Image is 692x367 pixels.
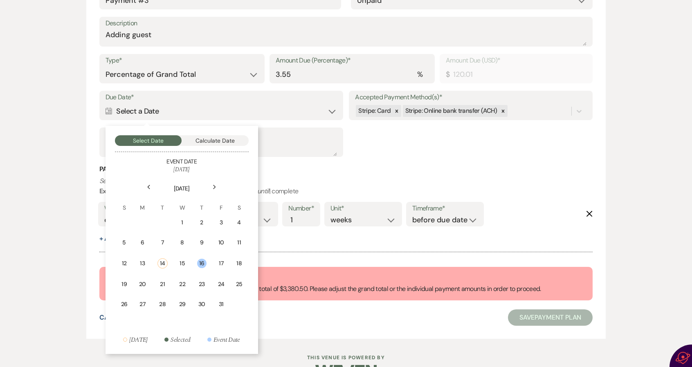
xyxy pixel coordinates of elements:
[99,314,126,321] button: Cancel
[197,280,207,289] div: 23
[257,187,269,195] i: until
[218,218,225,227] div: 3
[99,235,180,242] button: + AddAnotherReminder
[157,280,168,289] div: 21
[231,194,248,212] th: S
[99,165,593,174] h3: Payment Reminder
[508,309,593,326] button: SavePayment Plan
[197,300,207,309] div: 30
[446,55,586,67] label: Amount Due (USD)*
[236,259,243,268] div: 18
[116,175,248,193] th: [DATE]
[355,92,586,103] label: Accepted Payment Method(s)*
[412,203,478,215] label: Timeframe*
[197,238,207,247] div: 9
[179,259,186,268] div: 15
[106,29,587,46] textarea: Adding guest
[152,194,173,212] th: T
[192,194,212,212] th: T
[276,55,429,67] label: Amount Due (Percentage)*
[121,300,128,309] div: 26
[218,280,225,289] div: 24
[99,176,593,197] p: : weekly | | 2 | months | before event date | | complete
[99,177,172,185] i: Set reminders for this task.
[218,259,225,268] div: 17
[157,258,168,269] div: 14
[197,218,207,227] div: 2
[115,166,249,174] h6: [DATE]
[106,273,541,294] div: Heads up! Payment plan is $0.01 greater than the grand total of $3,380.50. Please adjust the gran...
[157,300,168,309] div: 28
[197,259,207,268] div: 16
[116,194,133,212] th: S
[139,238,146,247] div: 6
[179,280,186,289] div: 22
[417,69,422,80] div: %
[218,300,225,309] div: 31
[106,103,337,119] div: Select a Date
[106,92,337,103] label: Due Date*
[115,135,182,146] button: Select Date
[179,238,186,247] div: 8
[104,203,191,215] label: Who would you like to remind?*
[236,238,243,247] div: 11
[157,238,168,247] div: 7
[236,218,243,227] div: 4
[139,280,146,289] div: 20
[121,238,128,247] div: 5
[171,335,190,345] div: Selected
[106,55,258,67] label: Type*
[174,194,191,212] th: W
[134,194,151,212] th: M
[288,203,314,215] label: Number*
[106,273,541,284] p: Heads up!
[446,69,449,80] div: $
[330,203,396,215] label: Unit*
[236,280,243,289] div: 25
[218,238,225,247] div: 10
[139,300,146,309] div: 27
[106,18,587,29] label: Description
[115,158,249,166] h5: Event Date
[405,107,497,115] span: Stripe: Online bank transfer (ACH)
[121,280,128,289] div: 19
[129,335,147,345] div: [DATE]
[139,259,146,268] div: 13
[182,135,249,146] button: Calculate Date
[213,194,230,212] th: F
[179,218,186,227] div: 1
[121,259,128,268] div: 12
[213,335,240,345] div: Event Date
[99,187,125,195] b: Example
[358,107,391,115] span: Stripe: Card
[179,300,186,309] div: 29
